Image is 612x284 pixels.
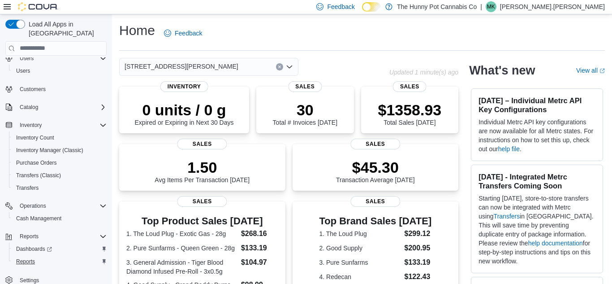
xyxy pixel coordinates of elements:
span: Feedback [327,2,354,11]
dt: 1. The Loud Plug [319,229,401,238]
span: Users [13,66,107,76]
a: Transfers [13,183,42,193]
p: 0 units / 0 g [135,101,234,119]
p: | [480,1,482,12]
dd: $299.12 [405,228,432,239]
span: Sales [393,81,427,92]
dt: 1. The Loud Plug - Exotic Gas - 28g [126,229,237,238]
button: Inventory [2,119,110,131]
a: help file [498,145,520,153]
button: Cash Management [9,212,110,225]
h3: Top Product Sales [DATE] [126,216,278,227]
span: Sales [350,139,400,149]
span: Sales [288,81,322,92]
span: Sales [177,196,227,207]
div: Total # Invoices [DATE] [273,101,337,126]
dt: 3. Pure Sunfarms [319,258,401,267]
button: Clear input [276,63,283,70]
span: Sales [350,196,400,207]
span: Reports [20,233,39,240]
dd: $133.19 [405,257,432,268]
button: Users [16,53,37,64]
button: Inventory Count [9,131,110,144]
div: Avg Items Per Transaction [DATE] [155,158,250,184]
span: Settings [20,277,39,284]
span: Feedback [175,29,202,38]
span: Purchase Orders [13,157,107,168]
a: Customers [16,84,49,95]
span: Dashboards [13,244,107,254]
a: Feedback [160,24,206,42]
span: MK [487,1,495,12]
span: Inventory [20,122,42,129]
span: Inventory [160,81,208,92]
span: Reports [16,231,107,242]
span: Operations [20,202,46,210]
img: Cova [18,2,58,11]
svg: External link [599,68,605,74]
span: Inventory Count [16,134,54,141]
span: Customers [20,86,46,93]
span: Cash Management [16,215,61,222]
button: Users [9,65,110,77]
button: Reports [16,231,42,242]
span: Load All Apps in [GEOGRAPHIC_DATA] [25,20,107,38]
a: Dashboards [9,243,110,255]
a: Users [13,66,34,76]
dt: 4. Redecan [319,272,401,281]
span: Sales [177,139,227,149]
a: help documentation [528,240,583,247]
span: Users [16,67,30,74]
span: Customers [16,83,107,95]
button: Reports [2,230,110,243]
a: Inventory Count [13,132,58,143]
button: Customers [2,83,110,96]
a: Purchase Orders [13,157,60,168]
a: View allExternal link [576,67,605,74]
span: Catalog [20,104,38,111]
div: Transaction Average [DATE] [336,158,415,184]
dd: $133.19 [241,243,278,253]
span: Operations [16,201,107,211]
h3: [DATE] - Integrated Metrc Transfers Coming Soon [478,172,595,190]
span: Inventory Count [13,132,107,143]
p: $1358.93 [378,101,441,119]
span: Cash Management [13,213,107,224]
span: Reports [13,256,107,267]
dd: $122.43 [405,271,432,282]
dt: 3. General Admission - Tiger Blood Diamond Infused Pre-Roll - 3x0.5g [126,258,237,276]
button: Purchase Orders [9,157,110,169]
span: Transfers (Classic) [13,170,107,181]
dd: $268.16 [241,228,278,239]
h1: Home [119,22,155,39]
span: Inventory Manager (Classic) [16,147,83,154]
div: Malcolm King.McGowan [486,1,496,12]
p: Starting [DATE], store-to-store transfers can now be integrated with Metrc using in [GEOGRAPHIC_D... [478,194,595,266]
button: Operations [16,201,50,211]
button: Catalog [2,101,110,114]
span: [STREET_ADDRESS][PERSON_NAME] [125,61,238,72]
h2: What's new [469,63,535,78]
span: Reports [16,258,35,265]
button: Reports [9,255,110,268]
span: Dashboards [16,245,52,253]
div: Total Sales [DATE] [378,101,441,126]
input: Dark Mode [362,2,381,12]
p: $45.30 [336,158,415,176]
span: Transfers (Classic) [16,172,61,179]
p: Individual Metrc API key configurations are now available for all Metrc states. For instructions ... [478,118,595,153]
span: Transfers [16,184,39,192]
h3: Top Brand Sales [DATE] [319,216,431,227]
button: Open list of options [286,63,293,70]
button: Inventory Manager (Classic) [9,144,110,157]
span: Purchase Orders [16,159,57,166]
a: Reports [13,256,39,267]
p: [PERSON_NAME].[PERSON_NAME] [500,1,605,12]
span: Inventory [16,120,107,131]
a: Cash Management [13,213,65,224]
p: 1.50 [155,158,250,176]
a: Transfers (Classic) [13,170,65,181]
span: Catalog [16,102,107,113]
button: Transfers (Classic) [9,169,110,182]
